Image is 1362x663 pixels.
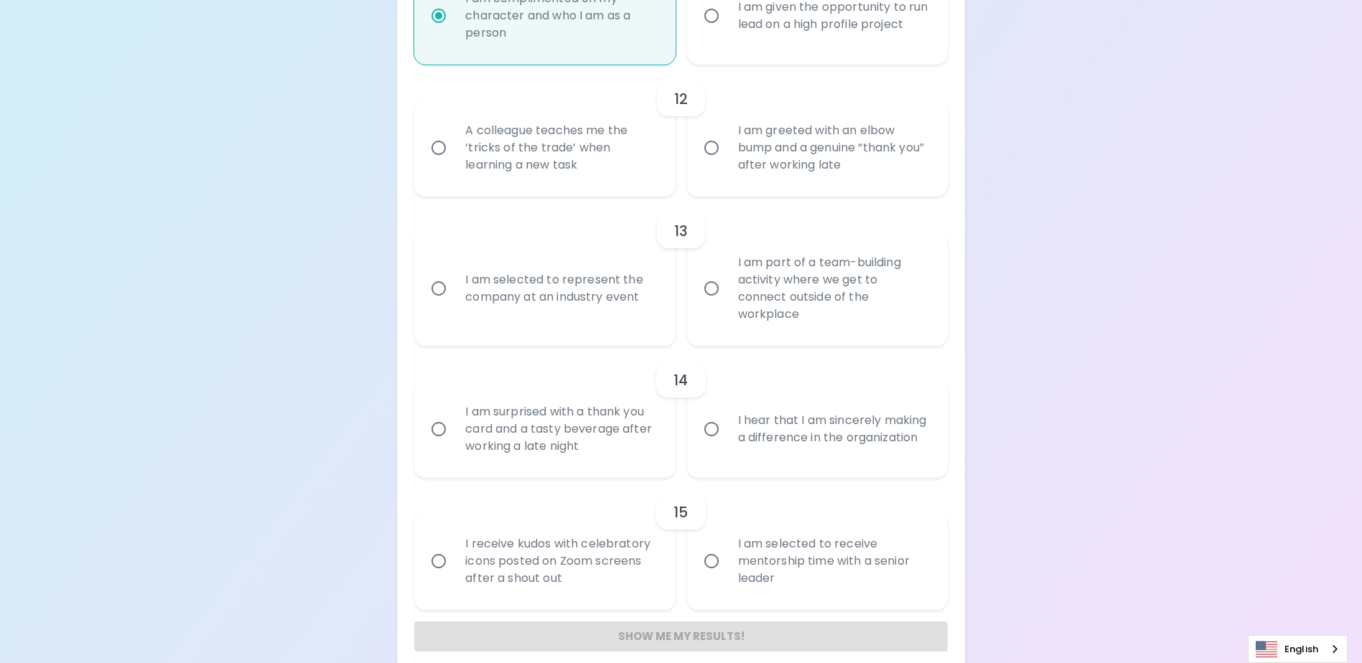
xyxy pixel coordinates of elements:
[1248,635,1348,663] div: Language
[414,346,947,478] div: choice-group-check
[673,501,688,524] h6: 15
[454,254,667,323] div: I am selected to represent the company at an industry event
[454,386,667,472] div: I am surprised with a thank you card and a tasty beverage after working a late night
[454,518,667,604] div: I receive kudos with celebratory icons posted on Zoom screens after a shout out
[727,395,940,464] div: I hear that I am sincerely making a difference in the organization
[674,88,688,110] h6: 12
[1248,635,1348,663] aside: Language selected: English
[727,518,940,604] div: I am selected to receive mentorship time with a senior leader
[1249,636,1347,662] a: English
[414,197,947,346] div: choice-group-check
[454,105,667,191] div: A colleague teaches me the ‘tricks of the trade’ when learning a new task
[414,65,947,197] div: choice-group-check
[727,237,940,340] div: I am part of a team-building activity where we get to connect outside of the workplace
[727,105,940,191] div: I am greeted with an elbow bump and a genuine “thank you” after working late
[674,220,688,243] h6: 13
[673,369,688,392] h6: 14
[414,478,947,610] div: choice-group-check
